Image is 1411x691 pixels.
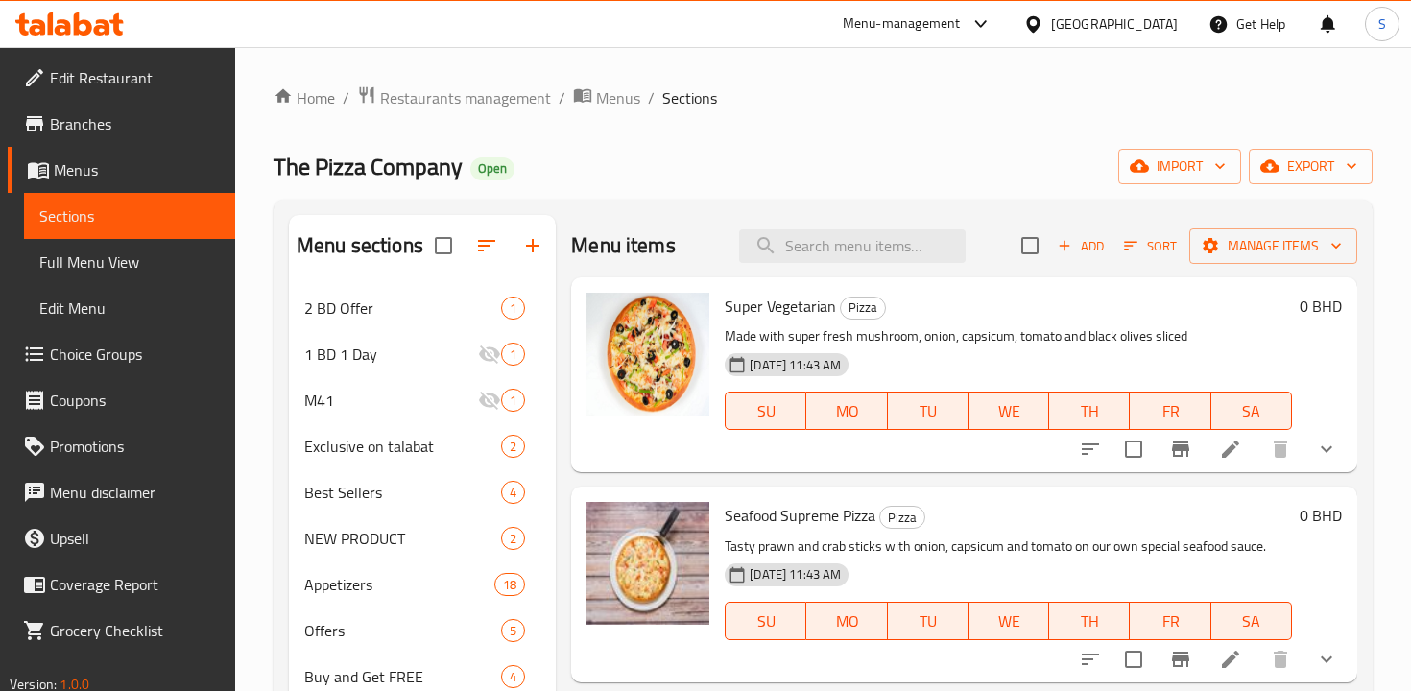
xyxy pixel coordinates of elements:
[470,160,514,177] span: Open
[1130,602,1210,640] button: FR
[289,377,556,423] div: M411
[24,193,235,239] a: Sections
[50,343,220,366] span: Choice Groups
[1049,392,1130,430] button: TH
[510,223,556,269] button: Add section
[725,535,1292,559] p: Tasty prawn and crab sticks with onion, capsicum and tomato on our own special seafood sauce.
[501,665,525,688] div: items
[1211,392,1292,430] button: SA
[478,389,501,412] svg: Inactive section
[1137,397,1203,425] span: FR
[1219,608,1284,635] span: SA
[54,158,220,181] span: Menus
[896,608,961,635] span: TU
[1118,149,1241,184] button: import
[495,576,524,594] span: 18
[806,392,887,430] button: MO
[304,343,478,366] span: 1 BD 1 Day
[969,392,1049,430] button: WE
[274,86,335,109] a: Home
[1067,636,1113,682] button: sort-choices
[304,481,501,504] span: Best Sellers
[8,331,235,377] a: Choice Groups
[494,573,525,596] div: items
[289,608,556,654] div: Offers5
[464,223,510,269] span: Sort sections
[8,377,235,423] a: Coupons
[725,292,836,321] span: Super Vegetarian
[380,86,551,109] span: Restaurants management
[502,345,524,364] span: 1
[1050,231,1112,261] button: Add
[841,297,885,319] span: Pizza
[648,86,655,109] li: /
[742,565,849,584] span: [DATE] 11:43 AM
[501,297,525,320] div: items
[8,55,235,101] a: Edit Restaurant
[502,484,524,502] span: 4
[1050,231,1112,261] span: Add item
[733,397,799,425] span: SU
[1300,502,1342,529] h6: 0 BHD
[289,469,556,515] div: Best Sellers4
[343,86,349,109] li: /
[1130,392,1210,430] button: FR
[304,573,494,596] span: Appetizers
[733,608,799,635] span: SU
[304,297,501,320] span: 2 BD Offer
[289,515,556,561] div: NEW PRODUCT2
[1067,426,1113,472] button: sort-choices
[1315,648,1338,671] svg: Show Choices
[50,481,220,504] span: Menu disclaimer
[289,423,556,469] div: Exclusive on talabat2
[571,231,676,260] h2: Menu items
[1219,397,1284,425] span: SA
[39,204,220,227] span: Sections
[1211,602,1292,640] button: SA
[896,397,961,425] span: TU
[39,297,220,320] span: Edit Menu
[8,515,235,561] a: Upsell
[274,85,1373,110] nav: breadcrumb
[1049,602,1130,640] button: TH
[304,665,501,688] span: Buy and Get FREE
[297,231,423,260] h2: Menu sections
[814,608,879,635] span: MO
[1249,149,1373,184] button: export
[1057,608,1122,635] span: TH
[1124,235,1177,257] span: Sort
[814,397,879,425] span: MO
[501,619,525,642] div: items
[274,145,463,188] span: The Pizza Company
[843,12,961,36] div: Menu-management
[559,86,565,109] li: /
[8,561,235,608] a: Coverage Report
[502,299,524,318] span: 1
[1057,397,1122,425] span: TH
[888,392,969,430] button: TU
[662,86,717,109] span: Sections
[50,112,220,135] span: Branches
[976,397,1041,425] span: WE
[1113,429,1154,469] span: Select to update
[304,619,501,642] span: Offers
[1158,636,1204,682] button: Branch-specific-item
[357,85,551,110] a: Restaurants management
[1264,155,1357,179] span: export
[1219,648,1242,671] a: Edit menu item
[1205,234,1342,258] span: Manage items
[24,285,235,331] a: Edit Menu
[1112,231,1189,261] span: Sort items
[8,469,235,515] a: Menu disclaimer
[501,481,525,504] div: items
[289,285,556,331] div: 2 BD Offer1
[304,527,501,550] span: NEW PRODUCT
[50,389,220,412] span: Coupons
[976,608,1041,635] span: WE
